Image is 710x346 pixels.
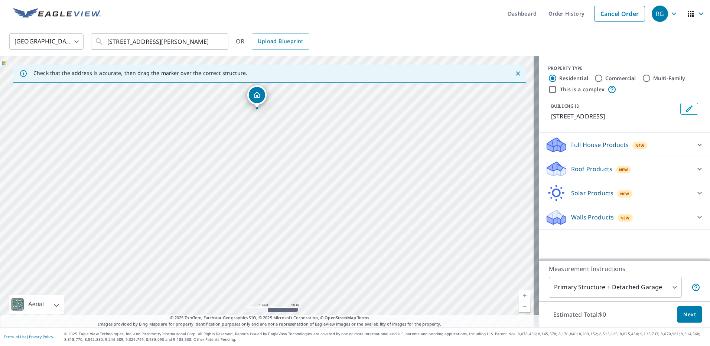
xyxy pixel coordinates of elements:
[33,70,247,76] p: Check that the address is accurate, then drag the marker over the correct structure.
[247,85,267,108] div: Dropped pin, building 1, Residential property, 1614 Chestnut Ln Matthews, NC 28104
[357,315,369,320] a: Terms
[551,112,677,121] p: [STREET_ADDRESS]
[545,136,704,154] div: Full House ProductsNew
[547,306,612,323] p: Estimated Total: $0
[653,75,685,82] label: Multi-Family
[691,283,700,292] span: Your report will include the primary structure and a detached garage if one exists.
[559,75,588,82] label: Residential
[4,334,53,339] p: |
[29,334,53,339] a: Privacy Policy
[107,31,213,52] input: Search by address or latitude-longitude
[571,140,629,149] p: Full House Products
[677,306,702,323] button: Next
[683,310,696,319] span: Next
[619,167,628,173] span: New
[620,191,629,197] span: New
[560,86,605,93] label: This is a complex
[13,8,101,19] img: EV Logo
[551,103,580,109] p: BUILDING ID
[652,6,668,22] div: RG
[64,331,706,342] p: © 2025 Eagle View Technologies, Inc. and Pictometry International Corp. All Rights Reserved. Repo...
[236,33,309,50] div: OR
[4,334,27,339] a: Terms of Use
[621,215,630,221] span: New
[605,75,636,82] label: Commercial
[9,31,84,52] div: [GEOGRAPHIC_DATA]
[258,37,303,46] span: Upload Blueprint
[571,189,613,198] p: Solar Products
[548,65,701,72] div: PROPERTY TYPE
[325,315,356,320] a: OpenStreetMap
[545,184,704,202] div: Solar ProductsNew
[549,264,700,273] p: Measurement Instructions
[252,33,309,50] a: Upload Blueprint
[513,69,523,78] button: Close
[519,290,530,301] a: Current Level 19, Zoom In
[680,103,698,115] button: Edit building 1
[26,295,46,314] div: Aerial
[170,315,369,321] span: © 2025 TomTom, Earthstar Geographics SIO, © 2025 Microsoft Corporation, ©
[571,213,614,222] p: Walls Products
[545,208,704,226] div: Walls ProductsNew
[635,143,645,148] span: New
[571,164,612,173] p: Roof Products
[9,295,64,314] div: Aerial
[594,6,645,22] a: Cancel Order
[519,301,530,312] a: Current Level 19, Zoom Out
[545,160,704,178] div: Roof ProductsNew
[549,277,682,298] div: Primary Structure + Detached Garage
